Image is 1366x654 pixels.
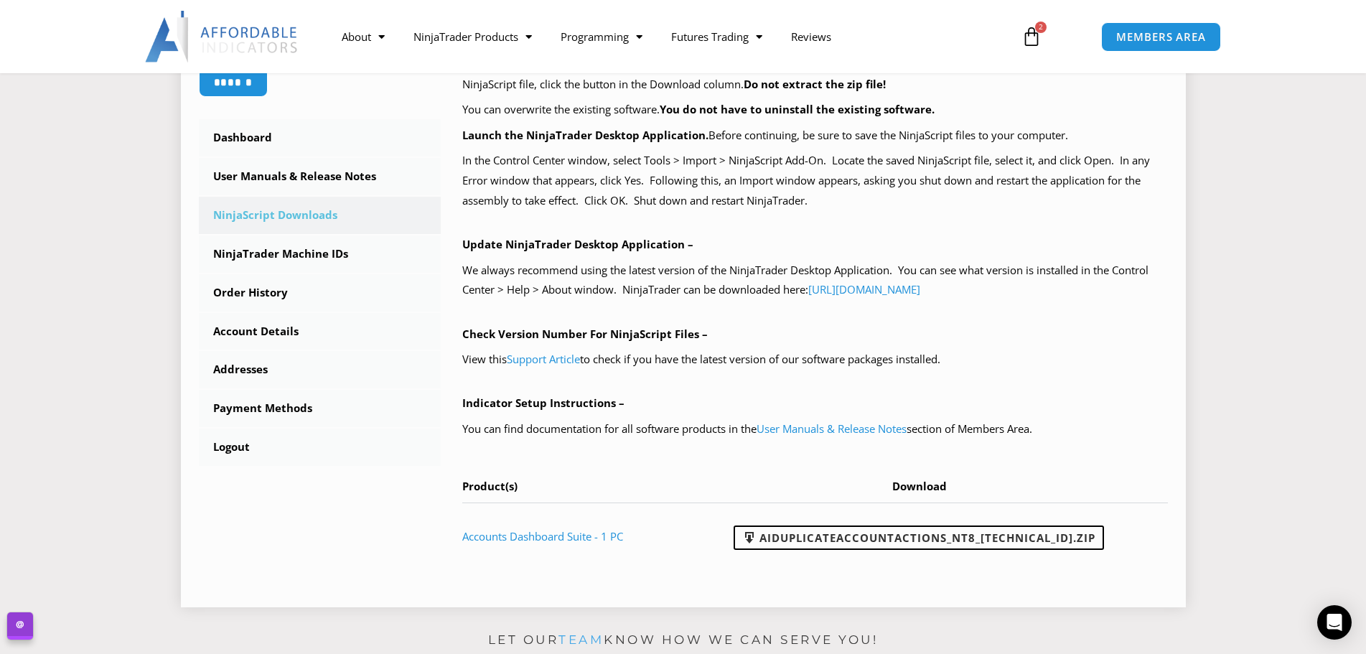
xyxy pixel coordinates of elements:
div: @ [7,612,33,640]
p: Before continuing, be sure to save the NinjaScript files to your computer. [462,126,1168,146]
p: Let our know how we can serve you! [181,629,1186,652]
a: NinjaScript Downloads [199,197,441,234]
p: Your purchased products with available NinjaScript downloads are listed in the table below, at th... [462,55,1168,95]
a: Accounts Dashboard Suite - 1 PC [462,529,623,543]
a: User Manuals & Release Notes [199,158,441,195]
a: 2 [1000,16,1063,57]
b: Indicator Setup Instructions – [462,396,624,410]
p: We always recommend using the latest version of the NinjaTrader Desktop Application. You can see ... [462,261,1168,301]
p: In the Control Center window, select Tools > Import > NinjaScript Add-On. Locate the saved NinjaS... [462,151,1168,211]
a: Futures Trading [657,20,777,53]
a: NinjaTrader Machine IDs [199,235,441,273]
p: View this to check if you have the latest version of our software packages installed. [462,350,1168,370]
b: Do not extract the zip file! [744,77,886,91]
a: team [558,632,604,647]
p: You can overwrite the existing software. [462,100,1168,120]
a: Dashboard [199,119,441,157]
a: Reviews [777,20,846,53]
a: AIDuplicateAccountActions_NT8_[TECHNICAL_ID].zip [734,525,1104,550]
b: You do not have to uninstall the existing software. [660,102,935,116]
nav: Account pages [199,119,441,466]
a: Logout [199,429,441,466]
a: Programming [546,20,657,53]
span: MEMBERS AREA [1116,32,1206,42]
span: Product(s) [462,479,518,493]
span: Download [892,479,947,493]
a: MEMBERS AREA [1101,22,1221,52]
div: Open Intercom Messenger [1317,605,1352,640]
a: Account Details [199,313,441,350]
a: Addresses [199,351,441,388]
p: You can find documentation for all software products in the section of Members Area. [462,419,1168,439]
a: [URL][DOMAIN_NAME] [808,282,920,296]
b: Launch the NinjaTrader Desktop Application. [462,128,708,142]
a: NinjaTrader Products [399,20,546,53]
nav: Menu [327,20,1005,53]
a: Order History [199,274,441,312]
a: Payment Methods [199,390,441,427]
img: LogoAI | Affordable Indicators – NinjaTrader [145,11,299,62]
a: About [327,20,399,53]
a: Support Article [507,352,580,366]
span: 2 [1035,22,1047,33]
b: Update NinjaTrader Desktop Application – [462,237,693,251]
b: Check Version Number For NinjaScript Files – [462,327,708,341]
a: User Manuals & Release Notes [757,421,907,436]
